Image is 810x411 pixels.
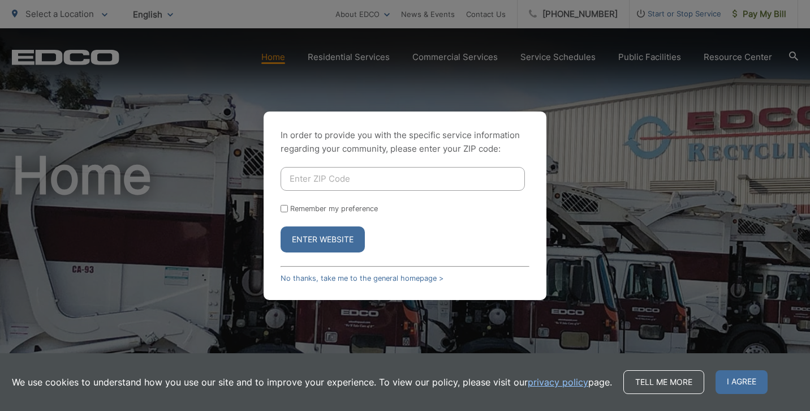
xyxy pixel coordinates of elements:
[281,167,525,191] input: Enter ZIP Code
[623,370,704,394] a: Tell me more
[716,370,768,394] span: I agree
[281,274,443,282] a: No thanks, take me to the general homepage >
[281,226,365,252] button: Enter Website
[528,375,588,389] a: privacy policy
[281,129,529,156] p: In order to provide you with the specific service information regarding your community, please en...
[12,375,612,389] p: We use cookies to understand how you use our site and to improve your experience. To view our pol...
[290,204,378,213] label: Remember my preference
